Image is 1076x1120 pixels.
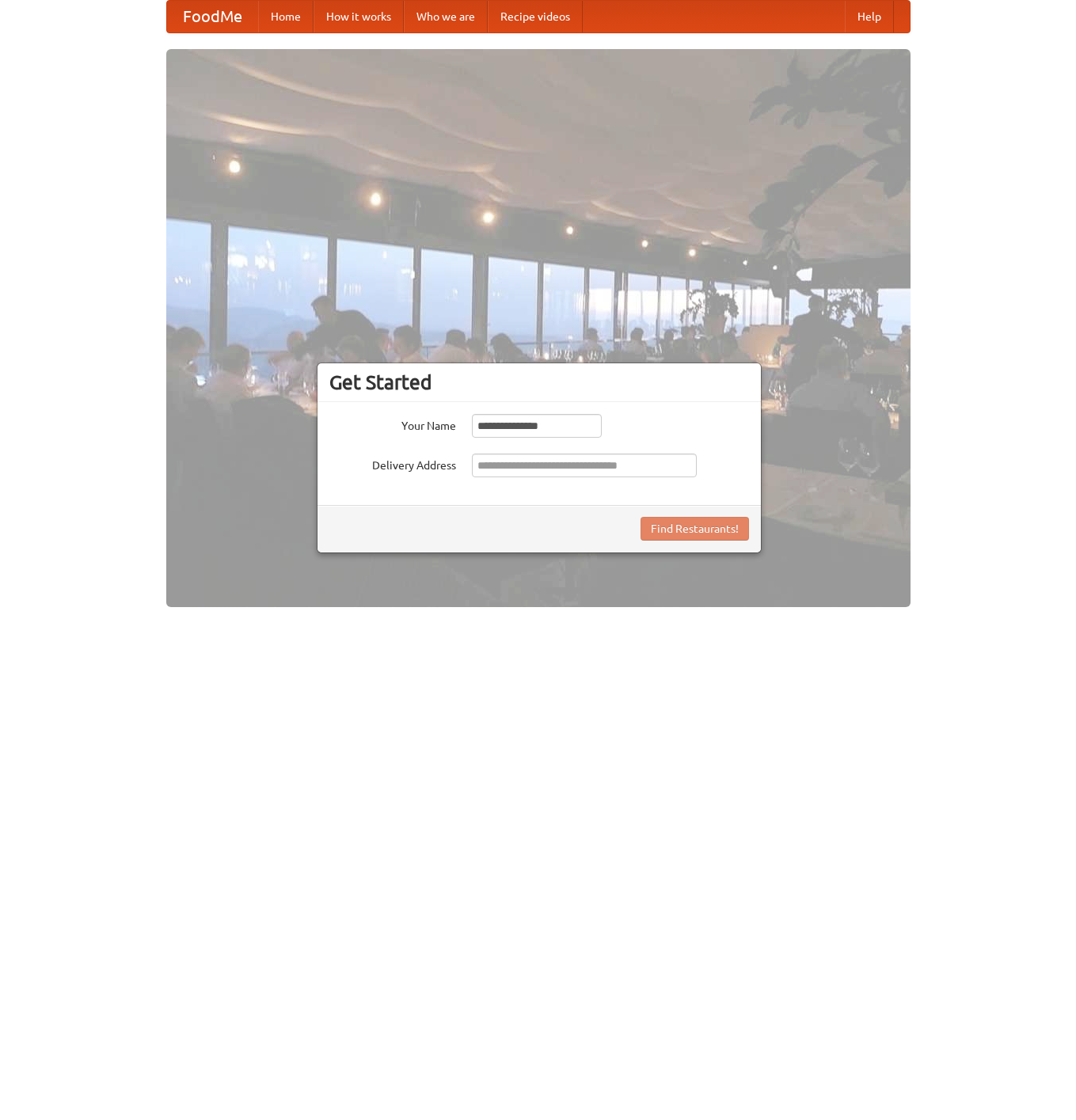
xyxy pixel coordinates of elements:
[167,1,258,32] a: FoodMe
[258,1,314,32] a: Home
[845,1,894,32] a: Help
[404,1,488,32] a: Who we are
[329,414,456,434] label: Your Name
[329,370,749,394] h3: Get Started
[641,517,749,541] button: Find Restaurants!
[488,1,583,32] a: Recipe videos
[314,1,404,32] a: How it works
[329,454,456,473] label: Delivery Address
